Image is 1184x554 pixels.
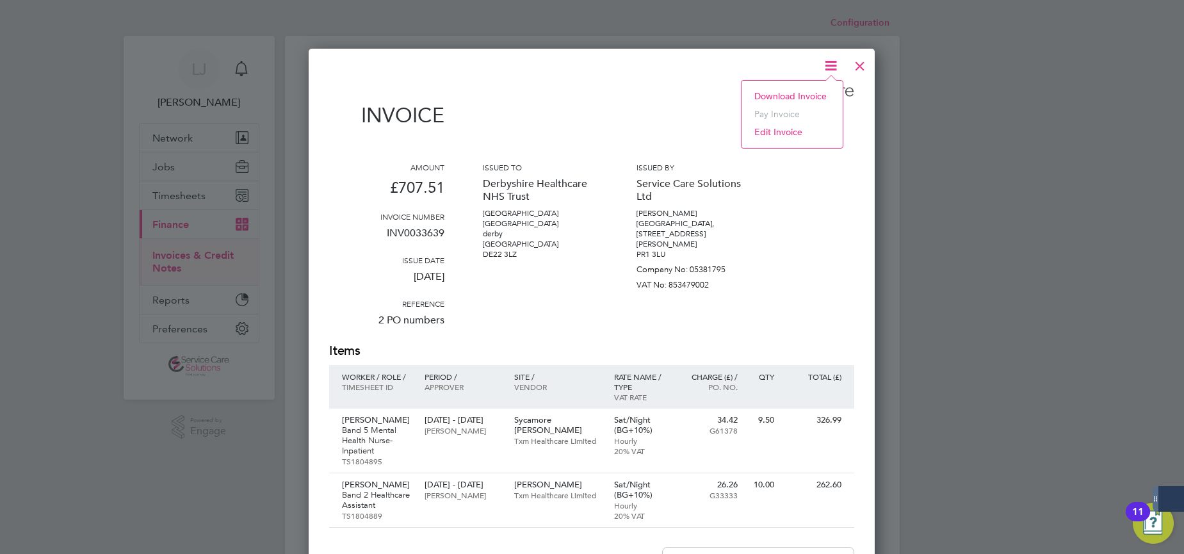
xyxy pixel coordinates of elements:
[329,298,444,309] h3: Reference
[637,239,752,249] p: [PERSON_NAME]
[483,162,598,172] h3: Issued to
[637,162,752,172] h3: Issued by
[614,436,670,446] p: Hourly
[614,500,670,510] p: Hourly
[787,371,841,382] p: Total (£)
[342,425,412,456] p: Band 5 Mental Health Nurse-Inpatient
[750,415,774,425] p: 9.50
[342,456,412,466] p: TS1804895
[342,480,412,490] p: [PERSON_NAME]
[614,415,670,436] p: Sat/Night (BG+10%)
[483,208,598,218] p: [GEOGRAPHIC_DATA]
[514,415,601,436] p: Sycamore [PERSON_NAME]
[682,490,738,500] p: G33333
[637,275,752,290] p: VAT No: 853479002
[425,382,501,392] p: Approver
[787,480,841,490] p: 262.60
[483,229,598,239] p: derby
[329,265,444,298] p: [DATE]
[342,490,412,510] p: Band 2 Healthcare Assistant
[750,480,774,490] p: 10.00
[637,208,752,239] p: [PERSON_NAME][GEOGRAPHIC_DATA], [STREET_ADDRESS]
[750,371,774,382] p: QTY
[787,415,841,425] p: 326.99
[682,415,738,425] p: 34.42
[342,371,412,382] p: Worker / Role /
[342,382,412,392] p: Timesheet ID
[748,123,836,141] li: Edit invoice
[682,371,738,382] p: Charge (£) /
[1133,503,1174,544] button: Open Resource Center, 11 new notifications
[614,371,670,392] p: Rate name / type
[425,371,501,382] p: Period /
[637,259,752,275] p: Company No: 05381795
[1132,512,1144,528] div: 11
[342,510,412,521] p: TS1804889
[637,172,752,208] p: Service Care Solutions Ltd
[425,425,501,436] p: [PERSON_NAME]
[329,211,444,222] h3: Invoice number
[483,249,598,259] p: DE22 3LZ
[425,415,501,425] p: [DATE] - [DATE]
[614,392,670,402] p: VAT rate
[682,425,738,436] p: G61378
[329,172,444,211] p: £707.51
[329,255,444,265] h3: Issue date
[483,239,598,249] p: [GEOGRAPHIC_DATA]
[514,490,601,500] p: Txm Healthcare Limited
[329,342,854,360] h2: Items
[614,480,670,500] p: Sat/Night (BG+10%)
[514,371,601,382] p: Site /
[682,480,738,490] p: 26.26
[514,436,601,446] p: Txm Healthcare Limited
[514,382,601,392] p: Vendor
[614,510,670,521] p: 20% VAT
[342,415,412,425] p: [PERSON_NAME]
[329,309,444,342] p: 2 PO numbers
[682,382,738,392] p: Po. No.
[425,490,501,500] p: [PERSON_NAME]
[483,218,598,229] p: [GEOGRAPHIC_DATA]
[514,480,601,490] p: [PERSON_NAME]
[329,222,444,255] p: INV0033639
[748,105,836,123] li: Pay invoice
[329,103,444,127] h1: Invoice
[329,162,444,172] h3: Amount
[637,249,752,259] p: PR1 3LU
[483,172,598,208] p: Derbyshire Healthcare NHS Trust
[614,446,670,456] p: 20% VAT
[748,87,836,105] li: Download Invoice
[425,480,501,490] p: [DATE] - [DATE]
